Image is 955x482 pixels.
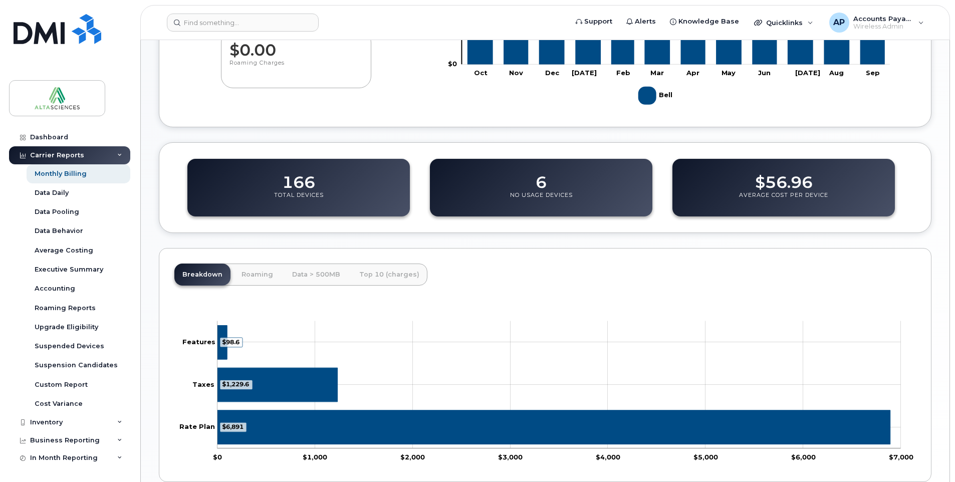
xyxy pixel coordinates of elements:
a: Roaming [233,264,281,286]
span: Support [584,17,612,27]
tspan: $0 [448,60,457,68]
a: Alerts [619,12,663,32]
span: Alerts [635,17,656,27]
tspan: Aug [829,69,844,77]
dd: 166 [282,163,315,191]
g: Legend [638,83,675,109]
tspan: $1,000 [303,453,327,461]
span: AP [833,17,845,29]
tspan: $98.6 [222,338,240,346]
tspan: Sep [866,69,880,77]
p: No Usage Devices [510,191,573,209]
tspan: Features [182,338,215,346]
dd: $56.96 [755,163,813,191]
tspan: Oct [473,69,487,77]
g: Bell [638,83,675,109]
tspan: $4,000 [596,453,620,461]
a: Top 10 (charges) [351,264,427,286]
span: Accounts Payable [853,15,913,23]
div: Accounts Payable [822,13,931,33]
p: Total Devices [274,191,324,209]
p: Average Cost Per Device [739,191,828,209]
tspan: Rate Plan [179,422,215,430]
tspan: Mar [650,69,664,77]
tspan: [DATE] [795,69,820,77]
tspan: Nov [509,69,523,77]
tspan: Dec [545,69,559,77]
tspan: $1,229.6 [222,381,249,388]
tspan: Jun [758,69,771,77]
input: Find something... [167,14,319,32]
a: Breakdown [174,264,230,286]
tspan: $2,000 [400,453,425,461]
tspan: $5,000 [693,453,718,461]
span: Knowledge Base [678,17,739,27]
dd: 6 [536,163,547,191]
dd: $0.00 [229,31,363,59]
tspan: $3,000 [498,453,523,461]
span: Quicklinks [766,19,803,27]
tspan: Apr [686,69,699,77]
a: Knowledge Base [663,12,746,32]
p: Roaming Charges [229,59,363,77]
a: Support [569,12,619,32]
a: Data > 500MB [284,264,348,286]
div: Quicklinks [747,13,820,33]
span: Wireless Admin [853,23,913,31]
tspan: May [722,69,736,77]
tspan: $6,000 [791,453,816,461]
tspan: $0 [213,453,222,461]
g: Series [217,326,890,444]
tspan: Taxes [192,380,214,388]
tspan: [DATE] [572,69,597,77]
tspan: $6,891 [222,423,244,430]
g: Chart [179,321,913,461]
tspan: Feb [616,69,630,77]
tspan: $7,000 [889,453,913,461]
